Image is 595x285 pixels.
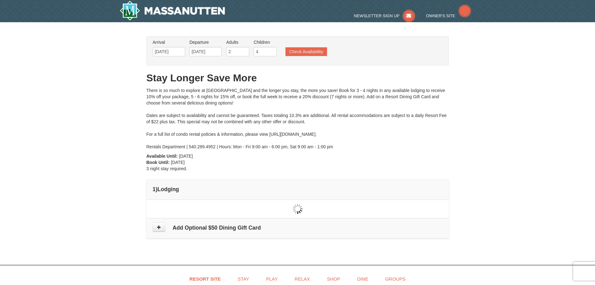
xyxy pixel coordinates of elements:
[426,13,455,18] span: Owner's Site
[153,186,443,192] h4: 1 Lodging
[293,204,303,214] img: wait gif
[179,154,193,159] span: [DATE]
[153,225,443,231] h4: Add Optional $50 Dining Gift Card
[146,154,178,159] strong: Available Until:
[171,160,185,165] span: [DATE]
[254,39,277,45] label: Children
[354,13,415,18] a: Newsletter Sign Up
[226,39,249,45] label: Adults
[285,47,327,56] button: Check Availability
[120,1,225,21] img: Massanutten Resort Logo
[120,1,225,21] a: Massanutten Resort
[146,166,187,171] span: 3 night stay required.
[146,87,449,150] div: There is so much to explore at [GEOGRAPHIC_DATA] and the longer you stay, the more you save! Book...
[156,186,157,192] span: )
[426,13,471,18] a: Owner's Site
[146,72,449,84] h1: Stay Longer Save More
[354,13,399,18] span: Newsletter Sign Up
[189,39,222,45] label: Departure
[146,160,170,165] strong: Book Until:
[153,39,185,45] label: Arrival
